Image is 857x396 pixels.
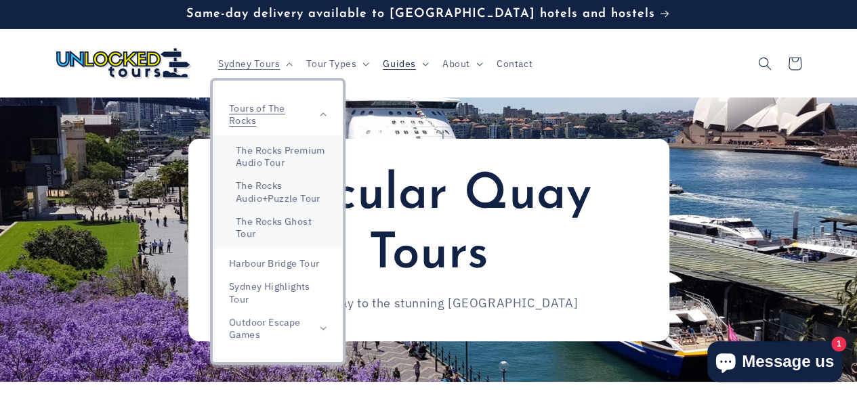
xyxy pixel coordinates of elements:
summary: Tours of The Rocks [213,97,343,132]
img: Unlocked Tours [56,48,192,79]
inbox-online-store-chat: Shopify online store chat [703,341,846,385]
p: The gateway to the stunning [GEOGRAPHIC_DATA] [212,292,646,313]
a: Sydney Highlights Tour [213,275,343,310]
span: About [442,58,470,70]
a: Harbour Bridge Tour [213,252,343,275]
summary: Guides [375,49,434,78]
summary: Tour Types [298,49,375,78]
h2: Circular Quay Tours [212,166,646,286]
a: The Rocks Premium Audio Tour [213,139,343,174]
span: Guides [383,58,416,70]
span: Outdoor Escape Games [229,316,313,340]
span: Same-day delivery available to [GEOGRAPHIC_DATA] hotels and hostels [186,7,655,20]
a: The Rocks Ghost Tour [213,210,343,245]
summary: About [434,49,488,78]
summary: Outdoor Escape Games [213,311,343,346]
span: Tour Types [306,58,356,70]
a: Unlocked Tours [51,43,196,84]
span: Contact [497,58,532,70]
a: Contact [488,49,541,78]
span: Sydney Tours [218,58,280,70]
summary: Sydney Tours [210,49,298,78]
a: The Rocks Audio+Puzzle Tour [213,174,343,209]
span: Tours of The Rocks [229,102,313,127]
summary: Search [750,49,780,79]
